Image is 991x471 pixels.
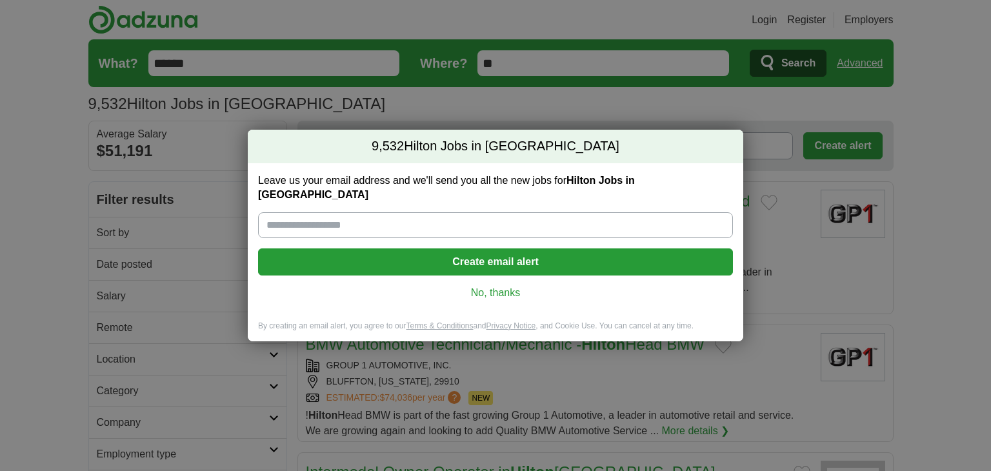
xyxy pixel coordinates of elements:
a: Privacy Notice [486,321,536,330]
a: Terms & Conditions [406,321,473,330]
div: By creating an email alert, you agree to our and , and Cookie Use. You can cancel at any time. [248,321,743,342]
a: No, thanks [268,286,723,300]
label: Leave us your email address and we'll send you all the new jobs for [258,174,733,202]
h2: Hilton Jobs in [GEOGRAPHIC_DATA] [248,130,743,163]
button: Create email alert [258,248,733,276]
span: 9,532 [372,137,404,155]
strong: Hilton Jobs in [GEOGRAPHIC_DATA] [258,175,635,200]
